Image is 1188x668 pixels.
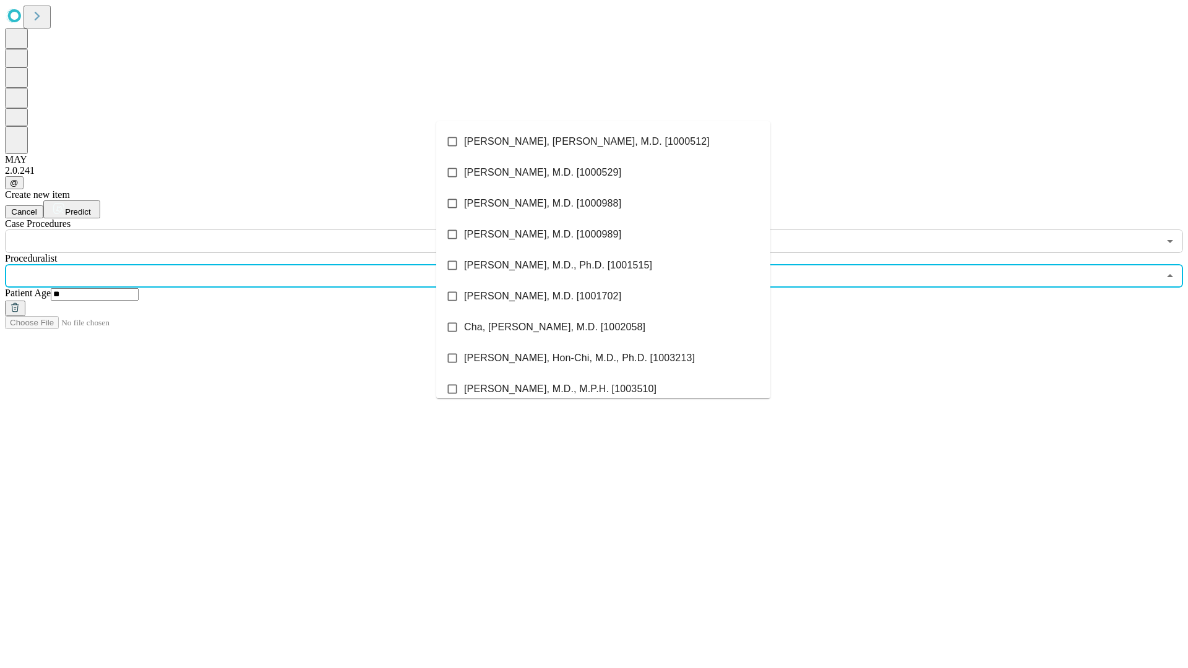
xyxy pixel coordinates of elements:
[5,189,70,200] span: Create new item
[5,165,1183,176] div: 2.0.241
[5,253,57,263] span: Proceduralist
[11,207,37,216] span: Cancel
[1161,233,1179,250] button: Open
[5,288,51,298] span: Patient Age
[464,351,695,366] span: [PERSON_NAME], Hon-Chi, M.D., Ph.D. [1003213]
[464,289,621,304] span: [PERSON_NAME], M.D. [1001702]
[464,382,656,396] span: [PERSON_NAME], M.D., M.P.H. [1003510]
[5,205,43,218] button: Cancel
[10,178,19,187] span: @
[464,320,645,335] span: Cha, [PERSON_NAME], M.D. [1002058]
[1161,267,1179,285] button: Close
[43,200,100,218] button: Predict
[5,218,71,229] span: Scheduled Procedure
[5,176,24,189] button: @
[65,207,90,216] span: Predict
[464,196,621,211] span: [PERSON_NAME], M.D. [1000988]
[464,227,621,242] span: [PERSON_NAME], M.D. [1000989]
[464,258,652,273] span: [PERSON_NAME], M.D., Ph.D. [1001515]
[5,154,1183,165] div: MAY
[464,134,710,149] span: [PERSON_NAME], [PERSON_NAME], M.D. [1000512]
[464,165,621,180] span: [PERSON_NAME], M.D. [1000529]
